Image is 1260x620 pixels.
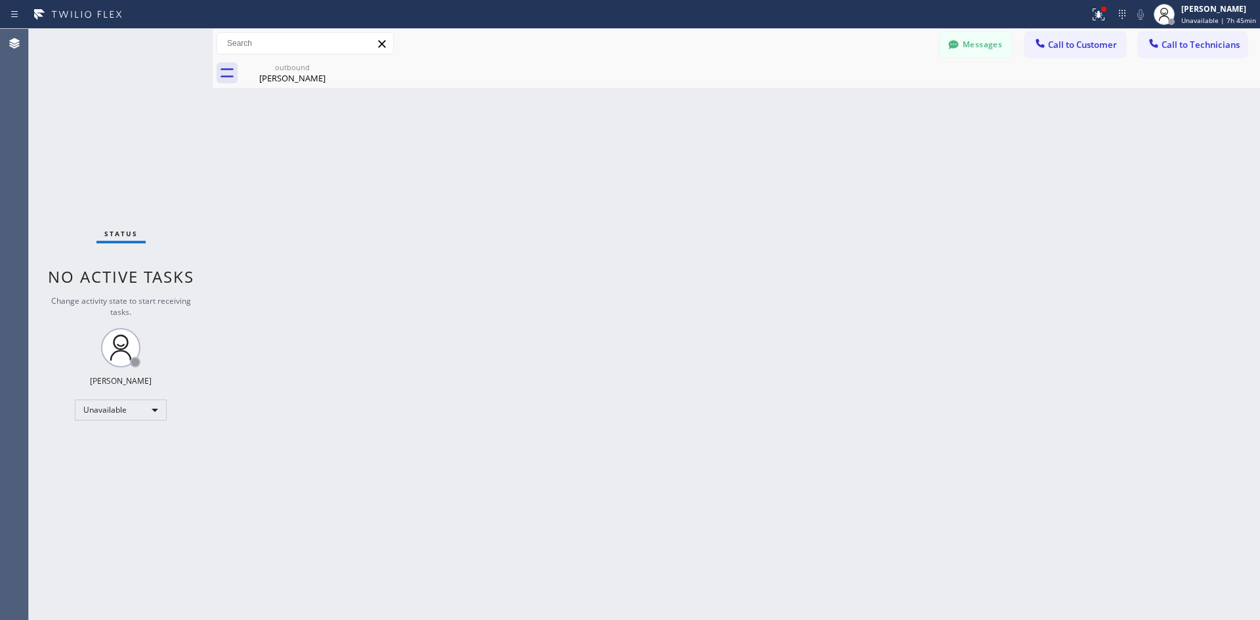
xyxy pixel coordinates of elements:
div: [PERSON_NAME] [1181,3,1256,14]
span: Call to Customer [1048,39,1117,51]
button: Mute [1131,5,1150,24]
div: [PERSON_NAME] [90,375,152,386]
button: Messages [940,32,1012,57]
span: Status [104,229,138,238]
span: No active tasks [48,266,194,287]
button: Call to Technicians [1139,32,1247,57]
input: Search [217,33,393,54]
div: [PERSON_NAME] [243,72,342,84]
button: Call to Customer [1025,32,1125,57]
div: outbound [243,62,342,72]
span: Call to Technicians [1162,39,1240,51]
span: Change activity state to start receiving tasks. [51,295,191,318]
div: Unavailable [75,400,167,421]
span: Unavailable | 7h 45min [1181,16,1256,25]
div: Anthony Altala [243,58,342,88]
